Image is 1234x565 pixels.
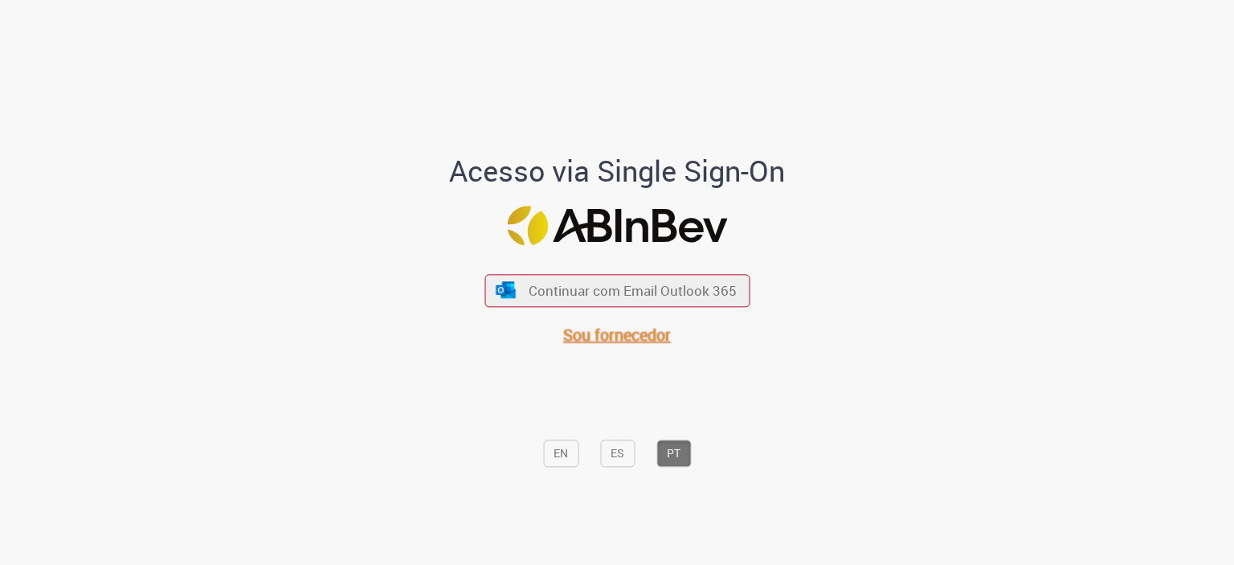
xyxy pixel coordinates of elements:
[507,207,727,246] img: Logo ABInBev
[543,440,578,468] button: EN
[484,274,750,307] button: ícone Azure/Microsoft 360 Continuar com Email Outlook 365
[529,281,737,300] span: Continuar com Email Outlook 365
[495,281,517,298] img: ícone Azure/Microsoft 360
[394,155,840,187] h1: Acesso via Single Sign-On
[563,324,671,346] a: Sou fornecedor
[656,440,691,468] button: PT
[600,440,635,468] button: ES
